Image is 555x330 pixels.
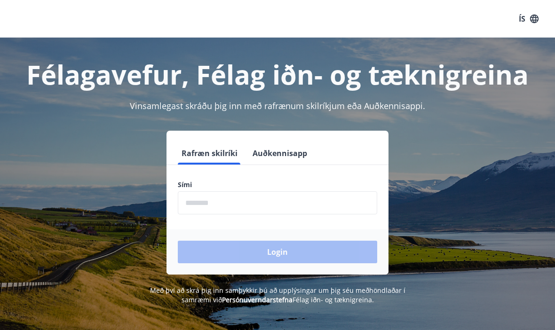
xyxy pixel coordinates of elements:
span: Vinsamlegast skráðu þig inn með rafrænum skilríkjum eða Auðkennisappi. [130,100,425,111]
label: Sími [178,180,377,189]
button: Rafræn skilríki [178,142,241,165]
a: Persónuverndarstefna [222,295,293,304]
button: Auðkennisapp [249,142,311,165]
button: ÍS [514,10,544,27]
h1: Félagavefur, Félag iðn- og tæknigreina [11,56,544,92]
span: Með því að skrá þig inn samþykkir þú að upplýsingar um þig séu meðhöndlaðar í samræmi við Félag i... [150,286,405,304]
